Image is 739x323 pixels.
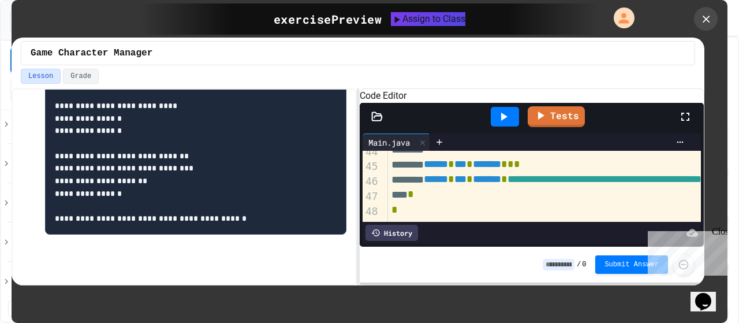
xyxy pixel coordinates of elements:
[363,159,380,174] div: 45
[63,69,99,84] button: Grade
[31,46,152,60] span: Game Character Manager
[5,5,80,73] div: Chat with us now!Close
[363,136,416,148] div: Main.java
[577,260,581,269] span: /
[363,204,380,219] div: 48
[365,225,418,241] div: History
[643,227,727,276] iframe: chat widget
[360,89,704,103] h6: Code Editor
[602,5,637,31] div: My Account
[391,12,465,26] button: Assign to Class
[363,144,380,159] div: 44
[582,260,586,269] span: 0
[274,10,382,28] div: exercise Preview
[363,174,380,189] div: 46
[595,255,668,274] button: Submit Answer
[363,133,430,151] div: Main.java
[21,69,61,84] button: Lesson
[691,277,727,311] iframe: chat widget
[528,106,585,127] a: Tests
[363,189,380,204] div: 47
[604,260,659,269] span: Submit Answer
